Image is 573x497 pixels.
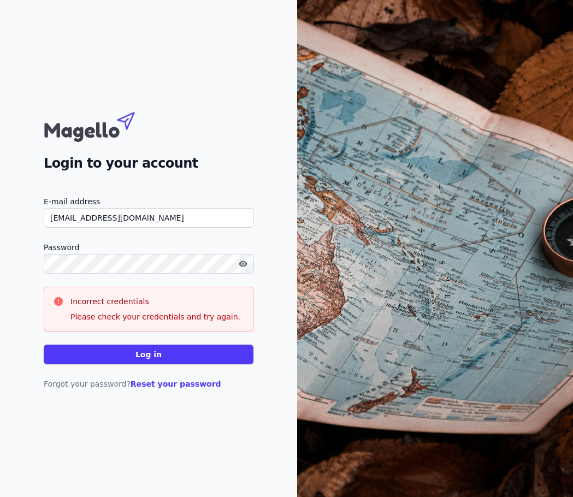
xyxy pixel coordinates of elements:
img: Magello [44,106,158,145]
font: Password [44,243,79,252]
a: Reset your password [131,380,221,388]
font: Incorrect credentials [70,297,149,306]
button: Log in [44,345,253,364]
font: Login to your account [44,156,198,171]
font: Please check your credentials and try again. [70,312,240,321]
font: Forgot your password? [44,380,131,388]
font: Log in [135,350,162,359]
font: E-mail address [44,197,100,206]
